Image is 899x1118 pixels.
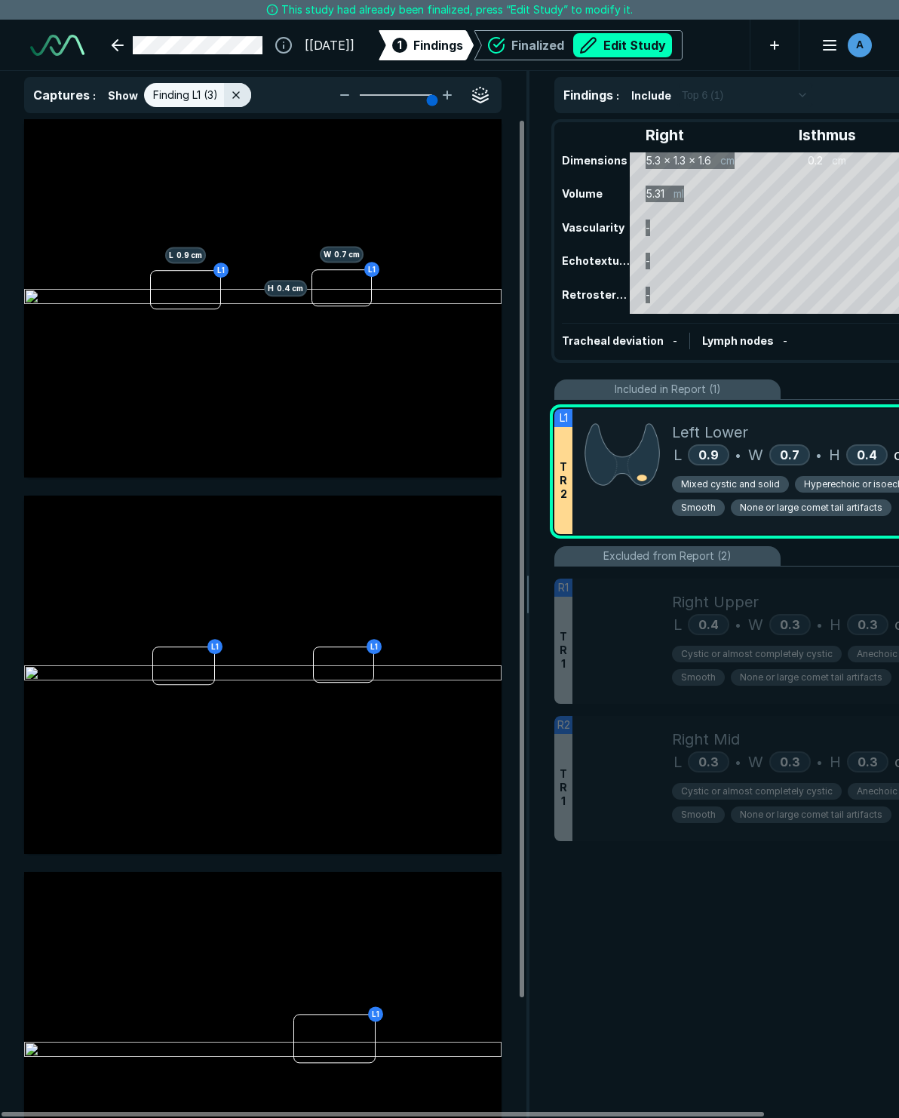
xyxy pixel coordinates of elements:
[735,446,741,464] span: •
[740,501,882,514] span: None or large comet tail artifacts
[413,36,463,54] span: Findings
[816,446,821,464] span: •
[857,647,897,661] span: Anechoic
[616,89,619,102] span: :
[603,548,732,564] span: Excluded from Report (2)
[681,501,716,514] span: Smooth
[153,87,218,103] span: Finding L1 (3)
[563,88,613,103] span: Findings
[857,785,897,798] span: Anechoic
[673,613,682,636] span: L
[856,37,864,53] span: A
[681,671,716,684] span: Smooth
[817,753,822,771] span: •
[511,33,672,57] div: Finalized
[24,1042,502,1060] img: bd969f8d-f946-4b89-a2d4-10395ec18fd7
[397,37,402,53] span: 1
[748,613,763,636] span: W
[783,334,787,347] span: -
[557,717,570,733] span: R2
[735,616,741,634] span: •
[379,30,474,60] div: 1Findings
[560,630,567,671] span: T R 1
[673,751,682,773] span: L
[560,410,568,426] span: L1
[681,647,833,661] span: Cystic or almost completely cystic
[562,334,664,347] span: Tracheal deviation
[780,617,800,632] span: 0.3
[830,613,841,636] span: H
[702,334,774,347] span: Lymph nodes
[673,444,682,466] span: L
[748,751,763,773] span: W
[848,33,872,57] div: avatar-name
[474,30,683,60] div: FinalizedEdit Study
[740,808,882,822] span: None or large comet tail artifacts
[30,35,84,56] img: See-Mode Logo
[24,29,91,62] a: See-Mode Logo
[573,33,672,57] button: Edit Study
[830,751,841,773] span: H
[698,617,719,632] span: 0.4
[858,754,878,769] span: 0.3
[829,444,840,466] span: H
[812,30,875,60] button: avatar-name
[682,87,723,103] span: Top 6 (1)
[817,616,822,634] span: •
[672,421,748,444] span: Left Lower
[780,447,799,462] span: 0.7
[585,421,660,488] img: xOUcjEAAAAGSURBVAMANAeyq1uTpEcAAAAASUVORK5CYII=
[281,2,633,18] span: This study had already been finalized, press “Edit Study” to modify it.
[24,665,502,683] img: fddfbc9c-4c91-4d01-af52-7b7fb20efad8
[681,478,780,491] span: Mixed cystic and solid
[780,754,800,769] span: 0.3
[698,754,719,769] span: 0.3
[857,447,877,462] span: 0.4
[615,381,721,398] span: Included in Report (1)
[740,671,882,684] span: None or large comet tail artifacts
[681,808,716,822] span: Smooth
[24,289,502,307] img: d24a642b-bfdb-4fd2-9d96-312c31a38408
[698,447,719,462] span: 0.9
[735,753,741,771] span: •
[305,36,354,54] span: [[DATE]]
[93,89,96,102] span: :
[681,785,833,798] span: Cystic or almost completely cystic
[858,617,878,632] span: 0.3
[748,444,763,466] span: W
[33,88,90,103] span: Captures
[560,767,567,808] span: T R 1
[672,728,740,751] span: Right Mid
[560,460,567,501] span: T R 2
[672,591,759,613] span: Right Upper
[673,334,677,347] span: -
[108,88,138,103] span: Show
[558,579,569,596] span: R1
[631,88,671,103] span: Include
